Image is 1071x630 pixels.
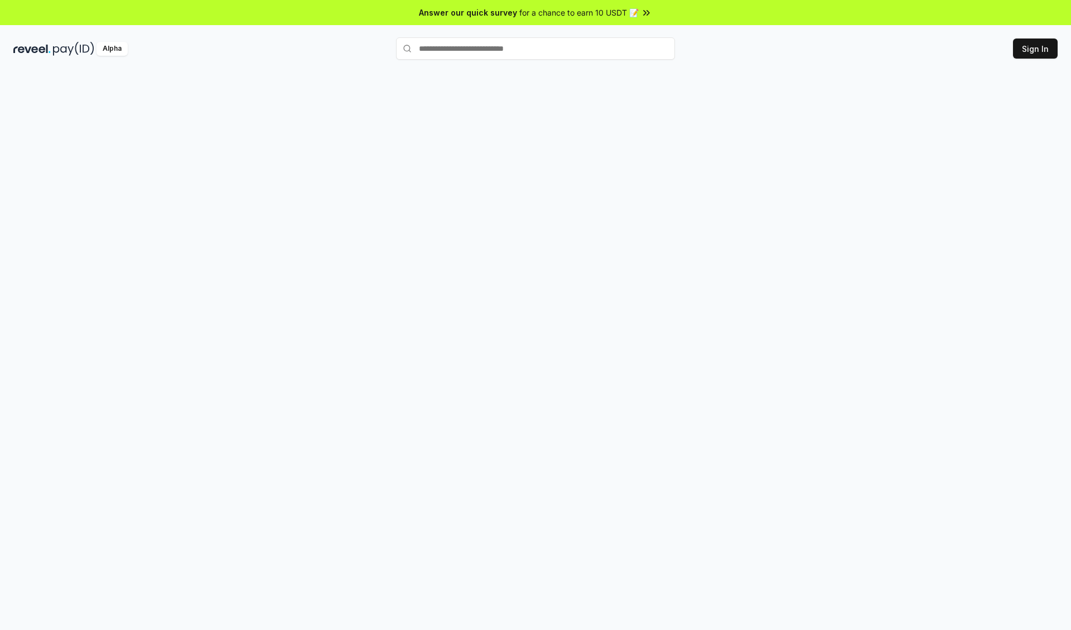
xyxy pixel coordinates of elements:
img: pay_id [53,42,94,56]
span: Answer our quick survey [419,7,517,18]
img: reveel_dark [13,42,51,56]
div: Alpha [97,42,128,56]
button: Sign In [1013,39,1058,59]
span: for a chance to earn 10 USDT 📝 [519,7,639,18]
